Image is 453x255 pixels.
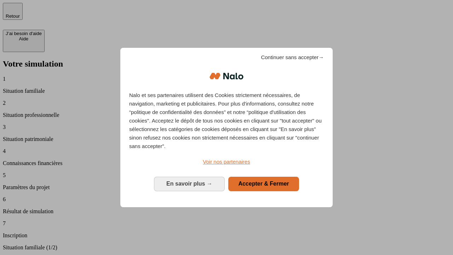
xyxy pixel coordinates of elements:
span: Voir nos partenaires [203,159,250,165]
span: Accepter & Fermer [238,181,289,187]
button: En savoir plus: Configurer vos consentements [154,177,225,191]
button: Accepter & Fermer: Accepter notre traitement des données et fermer [228,177,299,191]
span: En savoir plus → [166,181,212,187]
p: Nalo et ses partenaires utilisent des Cookies strictement nécessaires, de navigation, marketing e... [129,91,324,151]
span: Continuer sans accepter→ [261,53,324,62]
a: Voir nos partenaires [129,158,324,166]
img: Logo [210,66,243,87]
div: Bienvenue chez Nalo Gestion du consentement [120,48,333,207]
